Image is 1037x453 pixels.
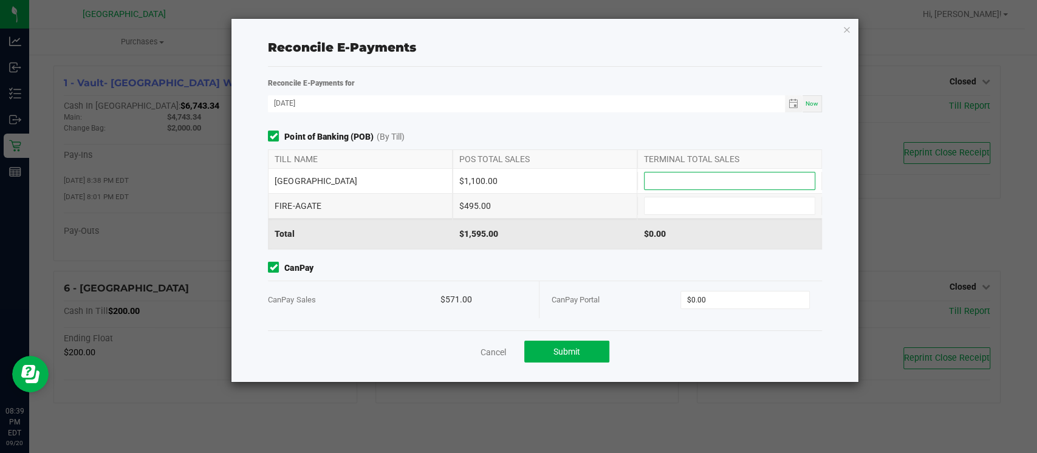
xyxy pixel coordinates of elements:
strong: Point of Banking (POB) [284,131,373,143]
div: POS TOTAL SALES [453,150,637,168]
span: CanPay Sales [268,295,315,304]
form-toggle: Include in reconciliation [268,262,284,274]
div: $571.00 [440,281,527,318]
span: Now [806,100,818,107]
div: TERMINAL TOTAL SALES [637,150,822,168]
div: FIRE-AGATE [268,194,453,218]
form-toggle: Include in reconciliation [268,131,284,143]
iframe: Resource center [12,356,49,392]
div: $0.00 [637,219,822,249]
span: Toggle calendar [785,95,803,112]
button: Submit [524,341,609,363]
div: Reconcile E-Payments [268,38,821,56]
div: TILL NAME [268,150,453,168]
div: Total [268,219,453,249]
div: $1,595.00 [453,219,637,249]
div: $495.00 [453,194,637,218]
span: CanPay Portal [552,295,600,304]
strong: CanPay [284,262,313,274]
span: (By Till) [376,131,404,143]
input: Date [268,95,784,111]
a: Cancel [481,346,506,358]
strong: Reconcile E-Payments for [268,79,354,87]
span: Submit [553,347,580,356]
div: $1,100.00 [453,169,637,193]
div: [GEOGRAPHIC_DATA] [268,169,453,193]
